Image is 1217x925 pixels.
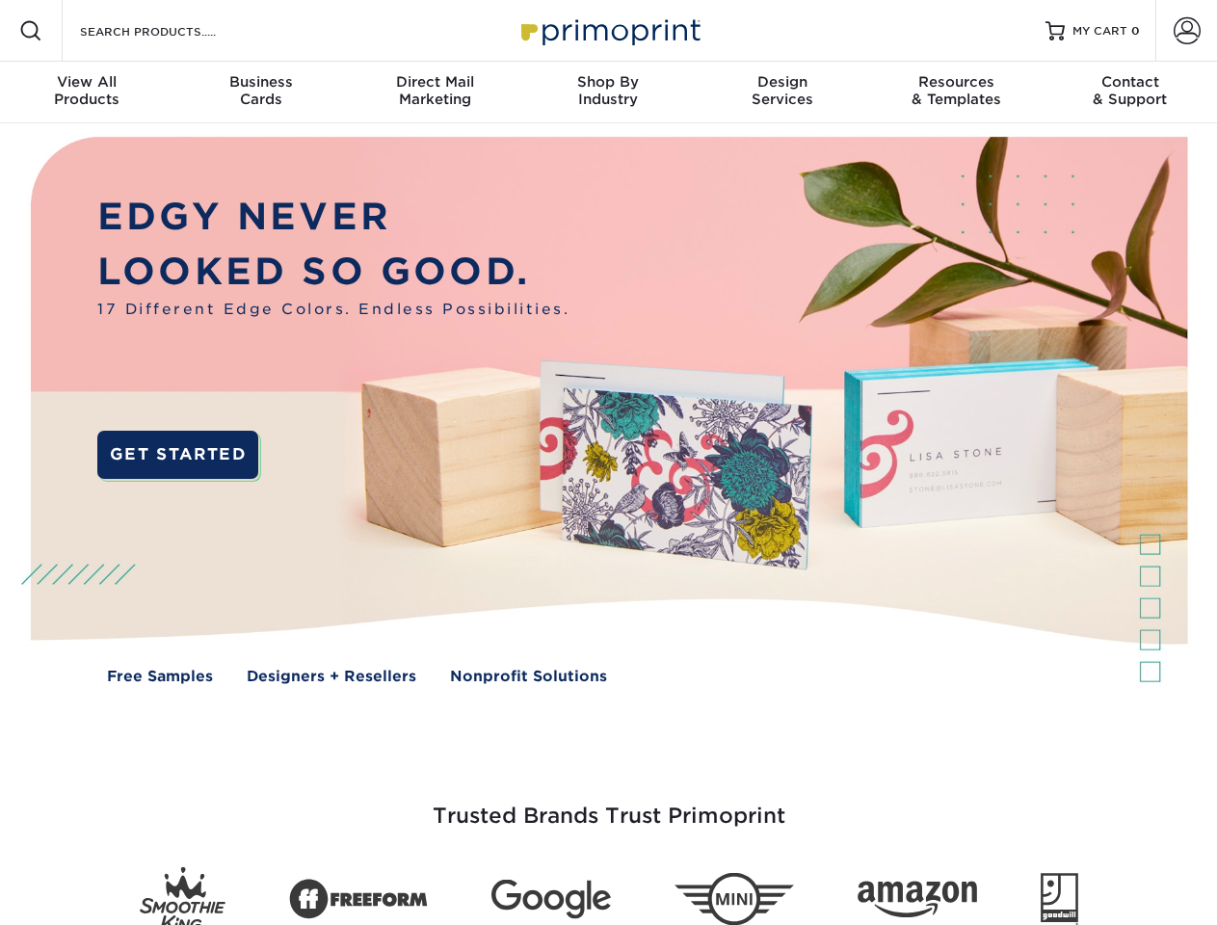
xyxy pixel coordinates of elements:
h3: Trusted Brands Trust Primoprint [45,757,1173,852]
span: 0 [1131,24,1140,38]
p: LOOKED SO GOOD. [97,245,569,300]
span: 17 Different Edge Colors. Endless Possibilities. [97,299,569,321]
div: Services [696,73,869,108]
span: MY CART [1072,23,1127,40]
div: Marketing [348,73,521,108]
a: Designers + Resellers [247,666,416,688]
div: Cards [173,73,347,108]
div: & Support [1044,73,1217,108]
span: Contact [1044,73,1217,91]
p: EDGY NEVER [97,190,569,245]
a: Nonprofit Solutions [450,666,607,688]
span: Business [173,73,347,91]
a: Direct MailMarketing [348,62,521,123]
div: & Templates [869,73,1043,108]
img: Goodwill [1041,873,1078,925]
span: Resources [869,73,1043,91]
img: Amazon [858,882,977,918]
a: Resources& Templates [869,62,1043,123]
span: Design [696,73,869,91]
a: GET STARTED [97,431,258,479]
span: Direct Mail [348,73,521,91]
div: Industry [521,73,695,108]
img: Primoprint [513,10,705,51]
a: DesignServices [696,62,869,123]
input: SEARCH PRODUCTS..... [78,19,266,42]
span: Shop By [521,73,695,91]
a: Shop ByIndustry [521,62,695,123]
a: Free Samples [107,666,213,688]
img: Google [491,880,611,919]
a: BusinessCards [173,62,347,123]
a: Contact& Support [1044,62,1217,123]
